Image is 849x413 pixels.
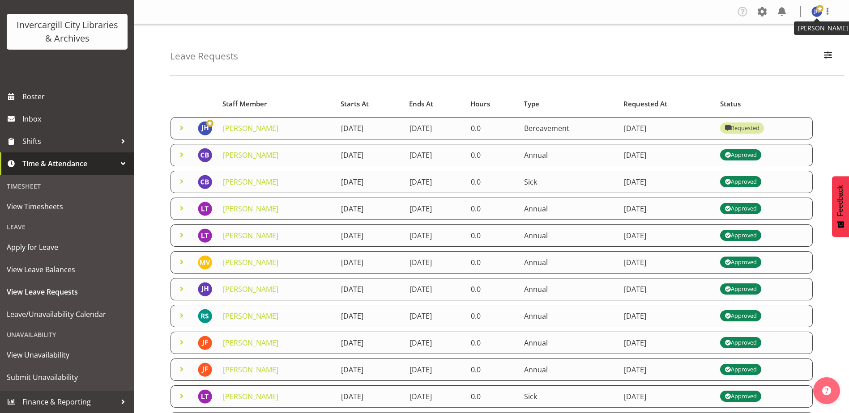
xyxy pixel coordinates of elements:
[465,224,519,247] td: 0.0
[198,175,212,189] img: christopher-broad11659.jpg
[2,303,132,325] a: Leave/Unavailability Calendar
[519,305,619,327] td: Annual
[725,257,757,268] div: Approved
[619,332,715,354] td: [DATE]
[336,385,404,408] td: [DATE]
[222,99,267,109] span: Staff Member
[725,230,757,241] div: Approved
[7,200,128,213] span: View Timesheets
[819,46,837,66] button: Filter Employees
[336,144,404,166] td: [DATE]
[170,51,238,61] h4: Leave Requests
[198,362,212,377] img: joanne-forbes11668.jpg
[465,251,519,274] td: 0.0
[336,358,404,381] td: [DATE]
[22,112,130,126] span: Inbox
[336,224,404,247] td: [DATE]
[336,198,404,220] td: [DATE]
[619,198,715,220] td: [DATE]
[465,385,519,408] td: 0.0
[519,385,619,408] td: Sick
[725,284,757,295] div: Approved
[7,371,128,384] span: Submit Unavailability
[404,385,465,408] td: [DATE]
[2,258,132,281] a: View Leave Balances
[619,251,715,274] td: [DATE]
[22,90,130,103] span: Roster
[198,228,212,243] img: lyndsay-tautari11676.jpg
[465,332,519,354] td: 0.0
[465,358,519,381] td: 0.0
[725,337,757,348] div: Approved
[619,305,715,327] td: [DATE]
[619,358,715,381] td: [DATE]
[619,171,715,193] td: [DATE]
[465,278,519,300] td: 0.0
[404,224,465,247] td: [DATE]
[832,176,849,237] button: Feedback - Show survey
[623,99,667,109] span: Requested At
[519,198,619,220] td: Annual
[223,365,278,375] a: [PERSON_NAME]
[519,358,619,381] td: Annual
[822,386,831,395] img: help-xxl-2.png
[524,99,539,109] span: Type
[404,358,465,381] td: [DATE]
[223,257,278,267] a: [PERSON_NAME]
[223,150,278,160] a: [PERSON_NAME]
[619,224,715,247] td: [DATE]
[2,344,132,366] a: View Unavailability
[404,171,465,193] td: [DATE]
[336,305,404,327] td: [DATE]
[336,278,404,300] td: [DATE]
[2,281,132,303] a: View Leave Requests
[336,117,404,139] td: [DATE]
[198,282,212,296] img: jill-harpur11666.jpg
[223,284,278,294] a: [PERSON_NAME]
[811,6,822,17] img: jillian-hunter11667.jpg
[223,177,278,187] a: [PERSON_NAME]
[519,117,619,139] td: Bereavement
[2,177,132,195] div: Timesheet
[16,18,119,45] div: Invercargill City Libraries & Archives
[720,99,741,109] span: Status
[7,263,128,276] span: View Leave Balances
[198,121,212,135] img: jillian-hunter11667.jpg
[223,123,278,133] a: [PERSON_NAME]
[22,157,116,170] span: Time & Attendance
[7,308,128,321] span: Leave/Unavailability Calendar
[404,332,465,354] td: [DATE]
[465,171,519,193] td: 0.0
[7,285,128,299] span: View Leave Requests
[409,99,433,109] span: Ends At
[7,348,128,362] span: View Unavailability
[725,177,757,187] div: Approved
[2,195,132,218] a: View Timesheets
[22,135,116,148] span: Shifts
[198,336,212,350] img: joanne-forbes11668.jpg
[465,117,519,139] td: 0.0
[519,278,619,300] td: Annual
[519,171,619,193] td: Sick
[336,171,404,193] td: [DATE]
[336,251,404,274] td: [DATE]
[2,236,132,258] a: Apply for Leave
[22,395,116,409] span: Finance & Reporting
[198,389,212,404] img: lyndsay-tautari11676.jpg
[519,251,619,274] td: Annual
[223,231,278,240] a: [PERSON_NAME]
[223,311,278,321] a: [PERSON_NAME]
[404,117,465,139] td: [DATE]
[725,364,757,375] div: Approved
[2,218,132,236] div: Leave
[2,366,132,388] a: Submit Unavailability
[836,185,845,216] span: Feedback
[619,278,715,300] td: [DATE]
[470,99,490,109] span: Hours
[465,305,519,327] td: 0.0
[725,203,757,214] div: Approved
[725,123,759,134] div: Requested
[519,144,619,166] td: Annual
[2,325,132,344] div: Unavailability
[725,391,757,402] div: Approved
